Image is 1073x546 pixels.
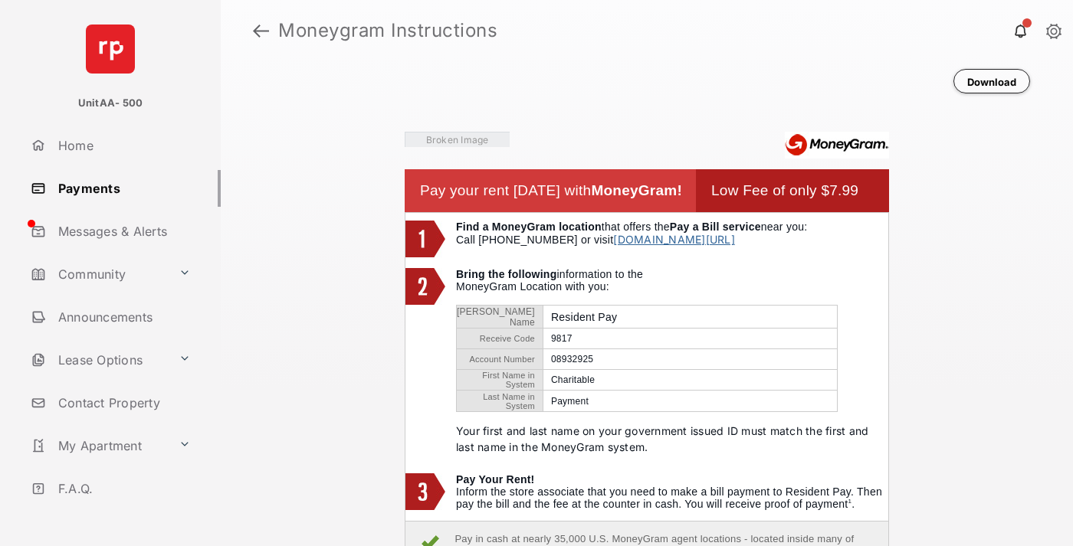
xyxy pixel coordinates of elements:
b: Pay a Bill service [670,221,761,233]
a: Messages & Alerts [25,213,221,250]
td: Pay your rent [DATE] with [420,169,696,212]
td: First Name in System [457,370,543,391]
td: Last Name in System [457,391,543,411]
p: UnitAA- 500 [78,96,143,111]
a: Home [25,127,221,164]
b: Bring the following [456,268,556,280]
img: svg+xml;base64,PHN2ZyB4bWxucz0iaHR0cDovL3d3dy53My5vcmcvMjAwMC9zdmciIHdpZHRoPSI2NCIgaGVpZ2h0PSI2NC... [86,25,135,74]
a: Community [25,256,172,293]
td: 08932925 [543,349,837,370]
td: 9817 [543,329,837,349]
td: Low Fee of only $7.99 [711,169,874,212]
a: Payments [25,170,221,207]
img: Vaibhav Square [405,132,510,147]
b: MoneyGram! [591,182,682,198]
a: My Apartment [25,427,172,464]
td: Resident Pay [543,306,837,329]
td: Payment [543,391,837,411]
strong: Moneygram Instructions [278,21,497,40]
img: 1 [405,221,445,257]
sup: 1 [848,498,852,505]
td: information to the MoneyGram Location with you: [456,268,888,466]
img: 3 [405,473,445,510]
td: [PERSON_NAME] Name [457,306,543,329]
a: Contact Property [25,384,221,421]
p: Your first and last name on your government issued ID must match the first and last name in the M... [456,423,888,455]
img: 2 [405,268,445,305]
td: that offers the near you: Call [PHONE_NUMBER] or visit [456,221,888,260]
td: Inform the store associate that you need to make a bill payment to Resident Pay. Then pay the bil... [456,473,888,513]
a: Announcements [25,299,221,335]
a: F.A.Q. [25,470,221,507]
td: Account Number [457,349,543,370]
a: Lease Options [25,342,172,378]
img: Moneygram [785,132,889,159]
td: Receive Code [457,329,543,349]
b: Find a MoneyGram location [456,221,602,233]
button: Download [953,69,1030,93]
a: [DOMAIN_NAME][URL] [613,233,734,246]
td: Charitable [543,370,837,391]
b: Pay Your Rent! [456,473,535,486]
